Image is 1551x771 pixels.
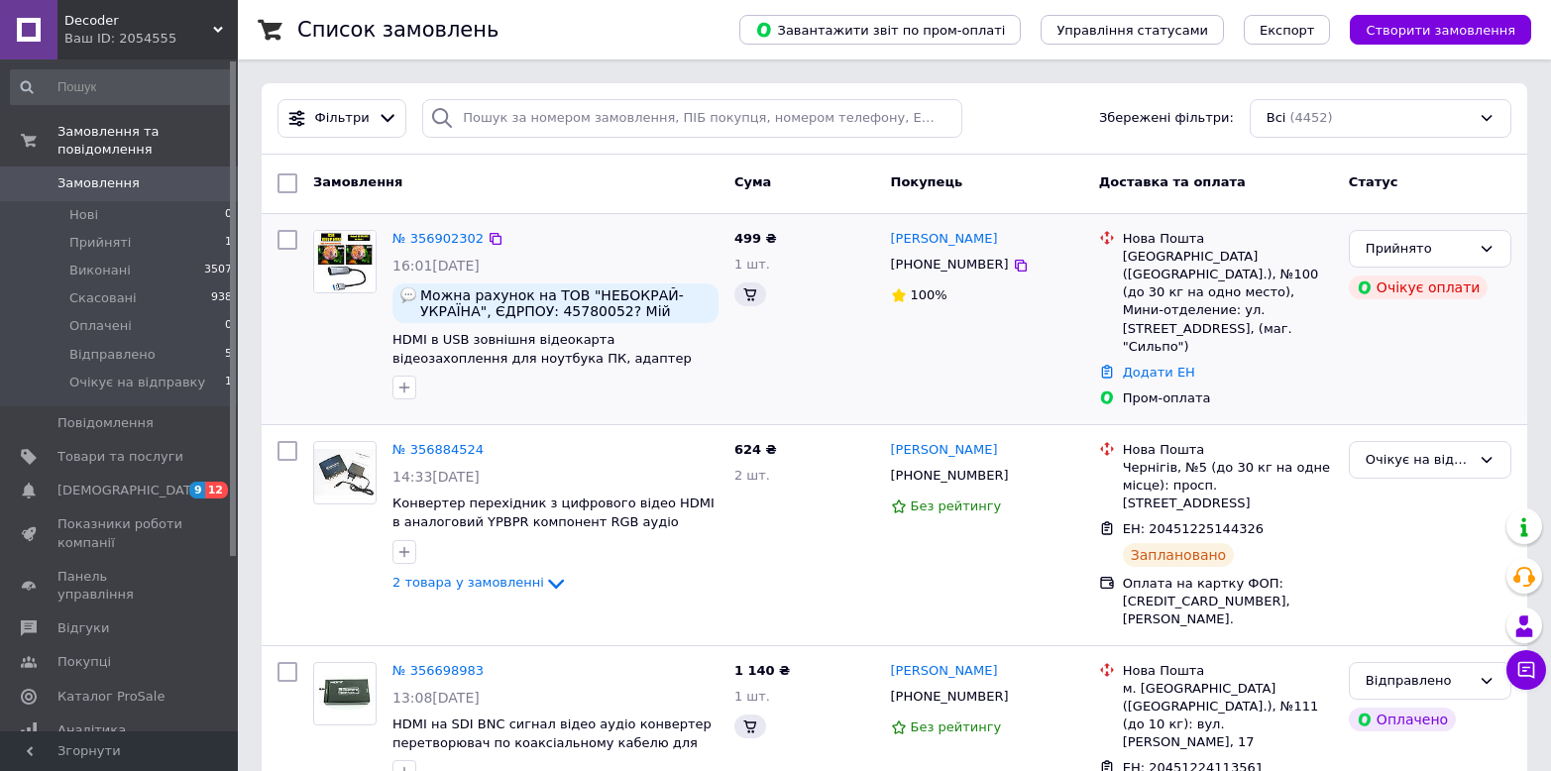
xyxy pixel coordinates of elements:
span: Замовлення та повідомлення [57,123,238,159]
span: ЕН: 20451225144326 [1123,521,1264,536]
div: Заплановано [1123,543,1235,567]
span: Каталог ProSale [57,688,165,706]
div: Прийнято [1366,239,1471,260]
span: Фільтри [315,109,370,128]
button: Експорт [1244,15,1331,45]
span: 12 [205,482,228,498]
span: Покупець [891,174,963,189]
div: Ваш ID: 2054555 [64,30,238,48]
a: Фото товару [313,662,377,725]
span: 938 [211,289,232,307]
div: м. [GEOGRAPHIC_DATA] ([GEOGRAPHIC_DATA].), №111 (до 10 кг): вул. [PERSON_NAME], 17 [1123,680,1333,752]
span: 5 [225,346,232,364]
img: Фото товару [314,670,376,716]
a: [PERSON_NAME] [891,441,998,460]
div: Пром-оплата [1123,389,1333,407]
span: Створити замовлення [1366,23,1515,38]
span: 16:01[DATE] [392,258,480,274]
span: Decoder [64,12,213,30]
a: № 356698983 [392,663,484,678]
span: Управління статусами [1056,23,1208,38]
span: 1 [225,374,232,391]
span: 2 товара у замовленні [392,575,544,590]
span: [PHONE_NUMBER] [891,468,1009,483]
span: 100% [911,287,947,302]
span: Товари та послуги [57,448,183,466]
span: [DEMOGRAPHIC_DATA] [57,482,204,499]
input: Пошук за номером замовлення, ПІБ покупця, номером телефону, Email, номером накладної [422,99,961,138]
span: Замовлення [57,174,140,192]
span: Оплачені [69,317,132,335]
span: Панель управління [57,568,183,604]
span: Відправлено [69,346,156,364]
span: Повідомлення [57,414,154,432]
span: 9 [189,482,205,498]
div: Оплачено [1349,708,1456,731]
a: [PERSON_NAME] [891,230,998,249]
a: Додати ЕН [1123,365,1195,380]
a: Фото товару [313,230,377,293]
a: Конвертер перехідник з цифрового відео HDMI в аналоговий YPBPR компонент RGB аудіо адаптер перетв... [392,496,715,547]
div: Оплата на картку ФОП: [CREDIT_CARD_NUMBER], [PERSON_NAME]. [1123,575,1333,629]
span: Збережені фільтри: [1099,109,1234,128]
span: Завантажити звіт по пром-оплаті [755,21,1005,39]
span: Нові [69,206,98,224]
span: 624 ₴ [734,442,777,457]
span: 14:33[DATE] [392,469,480,485]
span: Виконані [69,262,131,279]
h1: Список замовлень [297,18,499,42]
span: Можна рахунок на ТОВ "НЕБОКРАЙ-УКРАЇНА", ЄДРПОУ: 45780052? Мій емейл - [EMAIL_ADDRESS][DOMAIN_NAME] [420,287,711,319]
button: Створити замовлення [1350,15,1531,45]
span: Cума [734,174,771,189]
span: Очікує на відправку [69,374,205,391]
button: Чат з покупцем [1506,650,1546,690]
a: HDMI на SDI BNC сигнал відео аудіо конвертер перетворювач по коаксіальному кабелю для відеоспосте... [392,716,712,768]
a: HDMI в USB зовнішня відеокарта відеозахоплення для ноутбука ПК, адаптер оцифровка запис 60к/с ХДМ... [392,332,692,402]
span: 3507 [204,262,232,279]
img: :speech_balloon: [400,287,416,303]
button: Управління статусами [1041,15,1224,45]
img: Фото товару [314,231,376,292]
span: 1 [225,234,232,252]
span: [PHONE_NUMBER] [891,689,1009,704]
span: 0 [225,206,232,224]
img: Фото товару [314,449,376,496]
span: [PHONE_NUMBER] [891,257,1009,272]
a: Фото товару [313,441,377,504]
span: (4452) [1289,110,1332,125]
a: Створити замовлення [1330,22,1531,37]
span: Всі [1267,109,1286,128]
div: Очікує оплати [1349,275,1489,299]
span: Покупці [57,653,111,671]
span: Аналітика [57,721,126,739]
div: Нова Пошта [1123,230,1333,248]
button: Завантажити звіт по пром-оплаті [739,15,1021,45]
div: Очікує на відправку [1366,450,1471,471]
span: Експорт [1260,23,1315,38]
div: [GEOGRAPHIC_DATA] ([GEOGRAPHIC_DATA].), №100 (до 30 кг на одно место), Мини-отделение: ул. [STREE... [1123,248,1333,356]
span: 1 шт. [734,689,770,704]
a: № 356884524 [392,442,484,457]
span: 13:08[DATE] [392,690,480,706]
a: [PERSON_NAME] [891,662,998,681]
span: Показники роботи компанії [57,515,183,551]
div: Чернігів, №5 (до 30 кг на одне місце): просп. [STREET_ADDRESS] [1123,459,1333,513]
span: 1 140 ₴ [734,663,790,678]
div: Відправлено [1366,671,1471,692]
span: Без рейтингу [911,498,1002,513]
span: 499 ₴ [734,231,777,246]
span: Скасовані [69,289,137,307]
a: № 356902302 [392,231,484,246]
div: Нова Пошта [1123,441,1333,459]
span: Замовлення [313,174,402,189]
span: 0 [225,317,232,335]
span: 2 шт. [734,468,770,483]
span: Статус [1349,174,1398,189]
span: Прийняті [69,234,131,252]
div: Нова Пошта [1123,662,1333,680]
input: Пошук [10,69,234,105]
span: Відгуки [57,619,109,637]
